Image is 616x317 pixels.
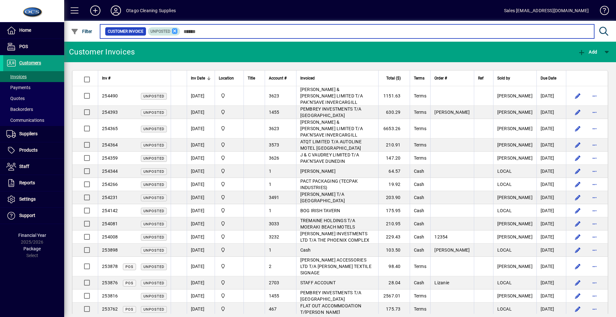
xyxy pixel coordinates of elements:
[143,235,164,239] span: Unposted
[300,169,336,174] span: [PERSON_NAME]
[102,264,118,269] span: 253878
[143,127,164,131] span: Unposted
[378,303,410,316] td: 175.73
[187,106,215,119] td: [DATE]
[3,39,64,55] a: POS
[269,75,287,82] span: Account #
[478,75,483,82] span: Ref
[3,142,64,158] a: Products
[589,205,600,216] button: More options
[219,181,240,188] span: Head Office
[6,107,33,112] span: Backorders
[573,261,583,271] button: Edit
[19,28,31,33] span: Home
[536,119,566,138] td: [DATE]
[497,126,533,131] span: [PERSON_NAME]
[576,46,599,58] button: Add
[69,47,135,57] div: Customer Invoices
[300,208,340,213] span: BOG IRISH TAVERN
[143,111,164,115] span: Unposted
[102,293,118,298] span: 253816
[414,280,424,285] span: Cash
[187,244,215,257] td: [DATE]
[378,204,410,217] td: 175.95
[573,123,583,134] button: Edit
[378,178,410,191] td: 19.92
[69,26,94,37] button: Filter
[219,233,240,240] span: Head Office
[414,142,426,147] span: Terms
[382,75,406,82] div: Total ($)
[187,289,215,303] td: [DATE]
[497,169,512,174] span: LOCAL
[378,217,410,230] td: 210.95
[269,155,279,161] span: 3626
[187,303,215,316] td: [DATE]
[219,168,240,175] span: Head Office
[300,87,363,105] span: [PERSON_NAME] & [PERSON_NAME] LIMITED T/A PAK'N'SAVE INVERCARGILL
[187,217,215,230] td: [DATE]
[269,126,279,131] span: 3623
[414,234,424,239] span: Cash
[219,125,240,132] span: Head Office
[300,75,374,82] div: Invoiced
[497,75,533,82] div: Sold by
[191,75,211,82] div: Inv Date
[187,178,215,191] td: [DATE]
[300,120,363,138] span: [PERSON_NAME] & [PERSON_NAME] LIMITED T/A PAK'N'SAVE INVERCARGILL
[536,303,566,316] td: [DATE]
[434,75,470,82] div: Order #
[269,234,279,239] span: 3232
[219,207,240,214] span: Head Office
[300,290,362,302] span: PEMBREY INVESTMENTS T/A [GEOGRAPHIC_DATA]
[414,306,426,312] span: Terms
[414,155,426,161] span: Terms
[573,192,583,203] button: Edit
[3,93,64,104] a: Quotes
[143,170,164,174] span: Unposted
[269,264,271,269] span: 2
[589,91,600,101] button: More options
[19,213,35,218] span: Support
[589,192,600,203] button: More options
[589,245,600,255] button: More options
[414,110,426,115] span: Terms
[143,307,164,312] span: Unposted
[434,110,470,115] span: [PERSON_NAME]
[219,279,240,286] span: Head Office
[219,263,240,270] span: Head Office
[219,194,240,201] span: Head Office
[497,182,512,187] span: LOCAL
[269,280,279,285] span: 2703
[541,75,556,82] span: Due Date
[269,182,271,187] span: 1
[378,152,410,165] td: 147.20
[102,208,118,213] span: 254142
[187,138,215,152] td: [DATE]
[187,257,215,276] td: [DATE]
[497,208,512,213] span: LOCAL
[573,91,583,101] button: Edit
[497,93,533,98] span: [PERSON_NAME]
[595,1,608,22] a: Knowledge Base
[219,75,240,82] div: Location
[589,123,600,134] button: More options
[300,75,315,82] span: Invoiced
[378,106,410,119] td: 630.29
[536,191,566,204] td: [DATE]
[3,104,64,115] a: Backorders
[269,110,279,115] span: 1455
[269,142,279,147] span: 3573
[6,96,25,101] span: Quotes
[219,141,240,148] span: Head Office
[536,217,566,230] td: [DATE]
[102,142,118,147] span: 254364
[573,166,583,176] button: Edit
[573,153,583,163] button: Edit
[125,307,133,312] span: POS
[102,182,118,187] span: 254266
[269,221,279,226] span: 3033
[269,306,277,312] span: 467
[269,293,279,298] span: 1455
[378,119,410,138] td: 6653.26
